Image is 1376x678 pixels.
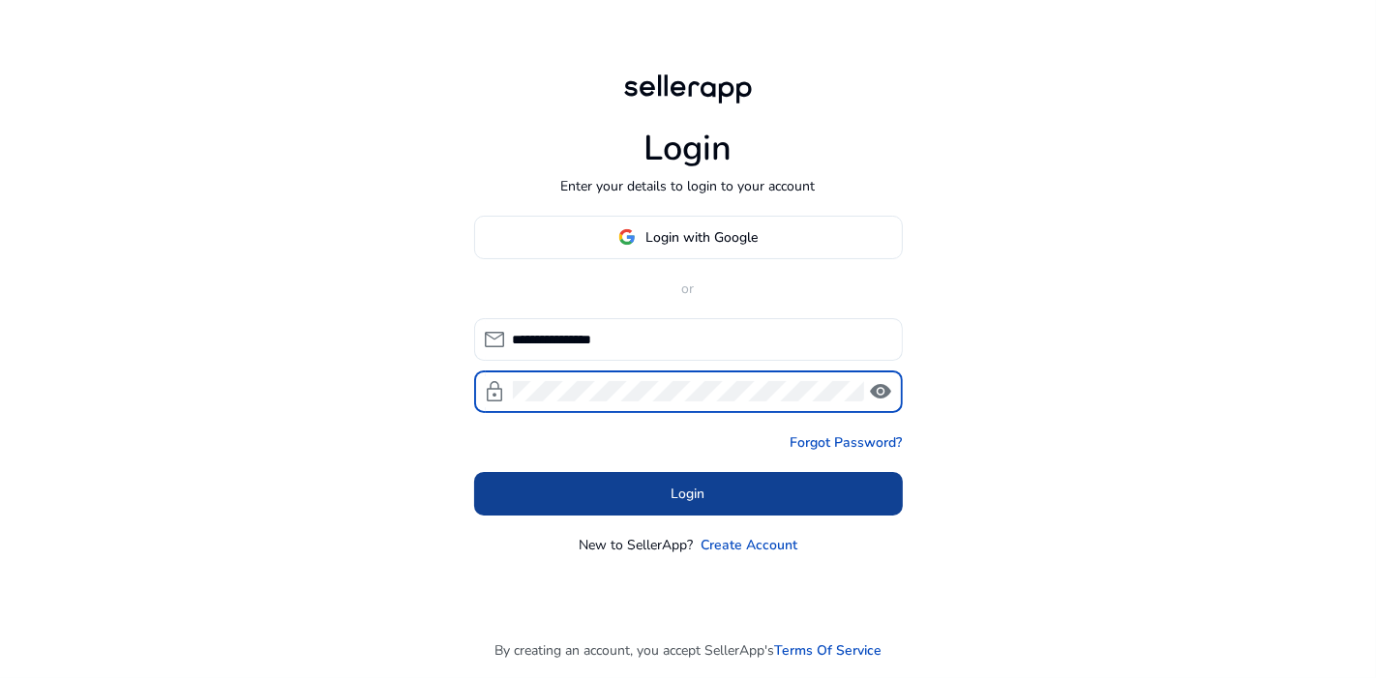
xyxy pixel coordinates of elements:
a: Forgot Password? [791,432,903,453]
span: visibility [870,380,893,403]
a: Terms Of Service [774,640,882,661]
span: Login with Google [645,227,758,248]
span: Login [672,484,705,504]
h1: Login [644,128,733,169]
button: Login with Google [474,216,903,259]
span: mail [484,328,507,351]
button: Login [474,472,903,516]
img: google-logo.svg [618,228,636,246]
p: New to SellerApp? [579,535,693,555]
span: lock [484,380,507,403]
p: or [474,279,903,299]
p: Enter your details to login to your account [561,176,816,196]
a: Create Account [701,535,797,555]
